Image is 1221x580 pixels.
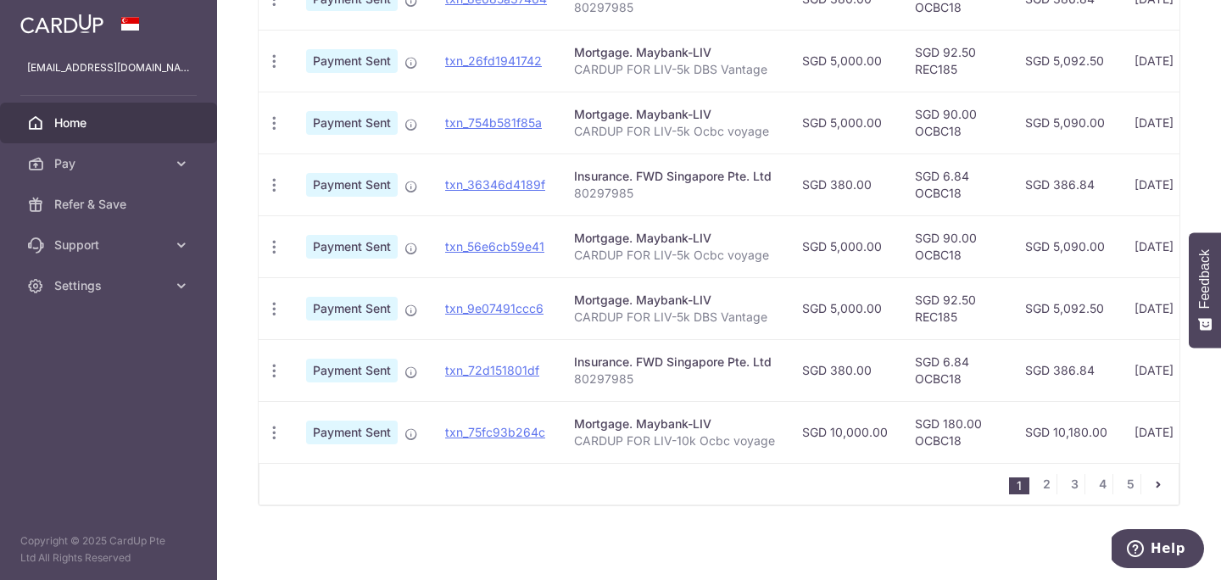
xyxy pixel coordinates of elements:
span: Payment Sent [306,297,398,321]
a: txn_36346d4189f [445,177,545,192]
p: CARDUP FOR LIV-5k DBS Vantage [574,309,775,326]
a: txn_26fd1941742 [445,53,542,68]
td: SGD 90.00 OCBC18 [901,215,1012,277]
td: SGD 5,092.50 [1012,277,1121,339]
span: Home [54,114,166,131]
span: Payment Sent [306,421,398,444]
iframe: Opens a widget where you can find more information [1112,529,1204,572]
td: SGD 5,000.00 [789,30,901,92]
td: SGD 5,090.00 [1012,92,1121,153]
p: CARDUP FOR LIV-5k DBS Vantage [574,61,775,78]
div: Mortgage. Maybank-LIV [574,106,775,123]
td: SGD 92.50 REC185 [901,277,1012,339]
td: SGD 5,000.00 [789,92,901,153]
td: SGD 6.84 OCBC18 [901,339,1012,401]
span: Payment Sent [306,111,398,135]
a: txn_72d151801df [445,363,539,377]
td: SGD 10,180.00 [1012,401,1121,463]
td: SGD 92.50 REC185 [901,30,1012,92]
div: Mortgage. Maybank-LIV [574,292,775,309]
a: txn_56e6cb59e41 [445,239,544,254]
td: SGD 6.84 OCBC18 [901,153,1012,215]
a: 5 [1120,474,1140,494]
td: SGD 5,000.00 [789,215,901,277]
td: SGD 380.00 [789,153,901,215]
td: SGD 90.00 OCBC18 [901,92,1012,153]
div: Mortgage. Maybank-LIV [574,230,775,247]
td: SGD 5,000.00 [789,277,901,339]
span: Payment Sent [306,359,398,382]
a: 4 [1092,474,1112,494]
span: Pay [54,155,166,172]
td: SGD 180.00 OCBC18 [901,401,1012,463]
td: SGD 10,000.00 [789,401,901,463]
span: Refer & Save [54,196,166,213]
li: 1 [1009,477,1029,494]
span: Payment Sent [306,49,398,73]
td: SGD 5,092.50 [1012,30,1121,92]
div: Insurance. FWD Singapore Pte. Ltd [574,168,775,185]
p: CARDUP FOR LIV-5k Ocbc voyage [574,247,775,264]
a: 2 [1036,474,1057,494]
a: txn_754b581f85a [445,115,542,130]
div: Insurance. FWD Singapore Pte. Ltd [574,354,775,371]
div: Mortgage. Maybank-LIV [574,415,775,432]
span: Feedback [1197,249,1213,309]
p: 80297985 [574,185,775,202]
p: [EMAIL_ADDRESS][DOMAIN_NAME] [27,59,190,76]
p: CARDUP FOR LIV-5k Ocbc voyage [574,123,775,140]
a: txn_75fc93b264c [445,425,545,439]
span: Payment Sent [306,173,398,197]
span: Support [54,237,166,254]
span: Payment Sent [306,235,398,259]
td: SGD 380.00 [789,339,901,401]
div: Mortgage. Maybank-LIV [574,44,775,61]
a: txn_9e07491ccc6 [445,301,544,315]
p: CARDUP FOR LIV-10k Ocbc voyage [574,432,775,449]
button: Feedback - Show survey [1189,232,1221,348]
nav: pager [1009,464,1179,505]
td: SGD 5,090.00 [1012,215,1121,277]
a: 3 [1064,474,1084,494]
p: 80297985 [574,371,775,388]
td: SGD 386.84 [1012,153,1121,215]
td: SGD 386.84 [1012,339,1121,401]
img: CardUp [20,14,103,34]
span: Settings [54,277,166,294]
